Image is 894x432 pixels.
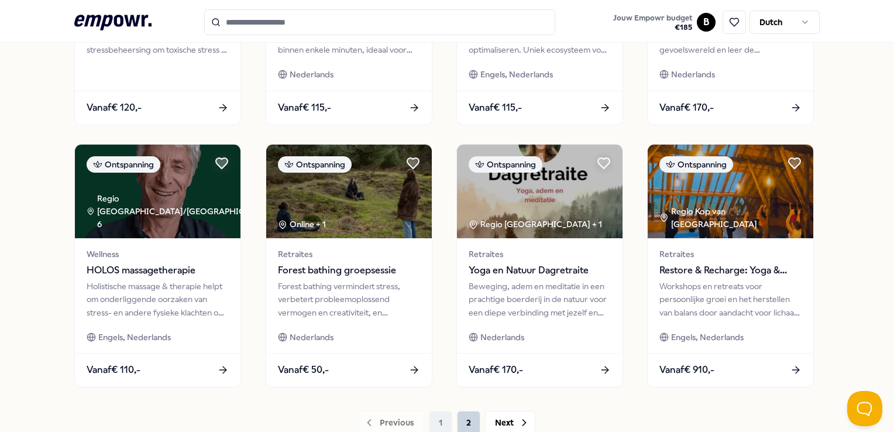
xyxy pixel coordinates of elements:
[290,331,333,344] span: Nederlands
[74,144,241,388] a: package imageOntspanningRegio [GEOGRAPHIC_DATA]/[GEOGRAPHIC_DATA] + 6WellnessHOLOS massagetherapi...
[611,11,694,35] button: Jouw Empowr budget€185
[266,145,432,238] img: package image
[648,145,813,238] img: package image
[87,280,229,319] div: Holistische massage & therapie helpt om onderliggende oorzaken van stress- en andere fysieke klac...
[469,263,611,278] span: Yoga en Natuur Dagretraite
[671,331,744,344] span: Engels, Nederlands
[278,218,326,231] div: Online + 1
[480,68,553,81] span: Engels, Nederlands
[278,362,329,378] span: Vanaf € 50,-
[613,13,692,23] span: Jouw Empowr budget
[87,263,229,278] span: HOLOS massagetherapie
[469,280,611,319] div: Beweging, adem en meditatie in een prachtige boerderij in de natuur voor een diepe verbinding met...
[87,156,160,173] div: Ontspanning
[457,145,623,238] img: package image
[87,100,142,115] span: Vanaf € 120,-
[87,362,140,378] span: Vanaf € 110,-
[204,9,555,35] input: Search for products, categories or subcategories
[469,100,522,115] span: Vanaf € 115,-
[659,156,733,173] div: Ontspanning
[278,263,420,278] span: Forest bathing groepsessie
[266,144,432,388] a: package imageOntspanningOnline + 1RetraitesForest bathing groepsessieForest bathing vermindert st...
[278,100,331,115] span: Vanaf € 115,-
[290,68,333,81] span: Nederlands
[847,391,882,426] iframe: Help Scout Beacon - Open
[659,248,802,260] span: Retraites
[647,144,814,388] a: package imageOntspanningRegio Kop van [GEOGRAPHIC_DATA] RetraitesRestore & Recharge: Yoga & Medit...
[278,156,352,173] div: Ontspanning
[456,144,623,388] a: package imageOntspanningRegio [GEOGRAPHIC_DATA] + 1RetraitesYoga en Natuur DagretraiteBeweging, a...
[671,68,715,81] span: Nederlands
[87,248,229,260] span: Wellness
[87,192,280,231] div: Regio [GEOGRAPHIC_DATA]/[GEOGRAPHIC_DATA] + 6
[659,280,802,319] div: Workshops en retreats voor persoonlijke groei en het herstellen van balans door aandacht voor lic...
[278,248,420,260] span: Retraites
[469,248,611,260] span: Retraites
[659,100,714,115] span: Vanaf € 170,-
[98,331,171,344] span: Engels, Nederlands
[613,23,692,32] span: € 185
[469,362,523,378] span: Vanaf € 170,-
[697,13,716,32] button: B
[659,263,802,278] span: Restore & Recharge: Yoga & Meditatie
[469,218,602,231] div: Regio [GEOGRAPHIC_DATA] + 1
[278,280,420,319] div: Forest bathing vermindert stress, verbetert probleemoplossend vermogen en creativiteit, en bevord...
[480,331,524,344] span: Nederlands
[659,205,813,231] div: Regio Kop van [GEOGRAPHIC_DATA]
[659,362,714,378] span: Vanaf € 910,-
[608,10,697,35] a: Jouw Empowr budget€185
[469,156,542,173] div: Ontspanning
[75,145,240,238] img: package image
